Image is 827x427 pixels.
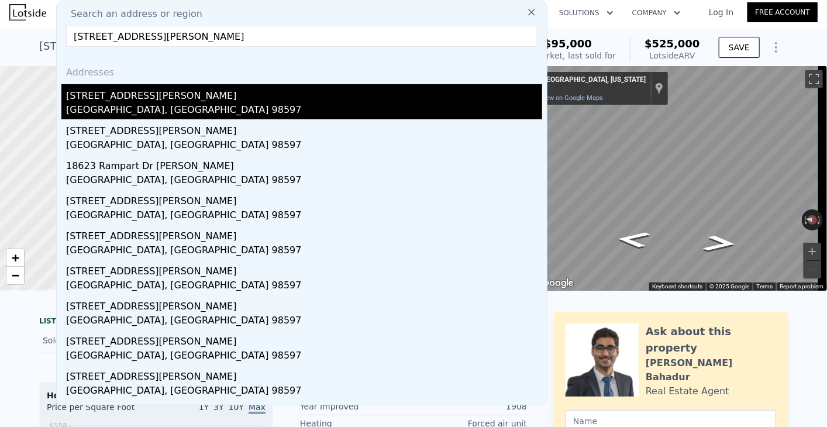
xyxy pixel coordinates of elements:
a: Open this area in Google Maps (opens a new window) [538,276,577,291]
span: 10Y [229,402,244,412]
div: Year Improved [300,401,414,412]
span: + [12,250,19,265]
button: Keyboard shortcuts [652,283,702,291]
div: Real Estate Agent [646,384,729,398]
div: [GEOGRAPHIC_DATA], [GEOGRAPHIC_DATA] 98597 [66,243,542,260]
a: Free Account [747,2,818,22]
button: Rotate clockwise [817,209,823,230]
div: [GEOGRAPHIC_DATA], [US_STATE] [540,75,646,85]
input: Enter an address, city, region, neighborhood or zip code [66,26,537,47]
div: Price per Square Foot [47,401,156,420]
span: Search an address or region [61,7,202,21]
button: SAVE [719,37,760,58]
div: [GEOGRAPHIC_DATA], [GEOGRAPHIC_DATA] 98597 [66,278,542,295]
a: Report a problem [780,283,823,290]
span: 3Y [213,402,223,412]
div: Lotside ARV [645,50,700,61]
div: Map [535,66,827,291]
span: 1Y [199,402,209,412]
div: Addresses [61,56,542,84]
div: [PERSON_NAME] Bahadur [646,356,776,384]
a: Show location on map [655,82,663,95]
a: View on Google Maps [540,94,603,102]
a: Zoom in [6,249,24,267]
div: Ask about this property [646,323,776,356]
div: [GEOGRAPHIC_DATA], [GEOGRAPHIC_DATA] 98597 [66,208,542,225]
a: Terms (opens in new tab) [756,283,773,290]
div: [GEOGRAPHIC_DATA], [GEOGRAPHIC_DATA] 98597 [66,349,542,365]
div: [STREET_ADDRESS][PERSON_NAME] [66,190,542,208]
div: 18623 Rampart Dr [PERSON_NAME] [66,154,542,173]
button: Zoom in [804,243,821,260]
div: [STREET_ADDRESS][PERSON_NAME] [66,400,542,419]
a: Log In [695,6,747,18]
div: [STREET_ADDRESS][PERSON_NAME] [66,260,542,278]
div: [STREET_ADDRESS][PERSON_NAME] [66,225,542,243]
div: Street View [535,66,827,291]
div: Off Market, last sold for [520,50,616,61]
button: Show Options [764,36,788,59]
a: Zoom out [6,267,24,284]
button: Rotate counterclockwise [802,209,808,230]
button: Reset the view [801,214,823,226]
div: [GEOGRAPHIC_DATA], [GEOGRAPHIC_DATA] 98597 [66,384,542,400]
div: [GEOGRAPHIC_DATA], [GEOGRAPHIC_DATA] 98597 [66,138,542,154]
path: Go South [602,228,664,252]
div: [GEOGRAPHIC_DATA], [GEOGRAPHIC_DATA] 98597 [66,314,542,330]
div: [STREET_ADDRESS][PERSON_NAME] [66,84,542,103]
div: [GEOGRAPHIC_DATA], [GEOGRAPHIC_DATA] 98597 [66,103,542,119]
div: Sold [43,333,147,348]
span: © 2025 Google [709,283,749,290]
path: Go North [689,231,751,256]
div: [STREET_ADDRESS][PERSON_NAME] [66,295,542,314]
div: [STREET_ADDRESS][PERSON_NAME] [66,330,542,349]
div: 1908 [414,401,527,412]
button: Zoom out [804,261,821,278]
div: Houses Median Sale [47,390,266,401]
button: Company [623,2,690,23]
span: $95,000 [544,37,592,50]
img: Google [538,276,577,291]
span: − [12,268,19,283]
span: Max [249,402,266,414]
div: LISTING & SALE HISTORY [39,316,273,328]
button: Toggle fullscreen view [805,70,823,88]
span: $525,000 [645,37,700,50]
div: [STREET_ADDRESS][PERSON_NAME] [66,119,542,138]
img: Lotside [9,4,46,20]
div: [STREET_ADDRESS] , Auburn , WA 98002 [39,38,249,54]
button: Solutions [550,2,623,23]
div: [GEOGRAPHIC_DATA], [GEOGRAPHIC_DATA] 98597 [66,173,542,190]
div: [STREET_ADDRESS][PERSON_NAME] [66,365,542,384]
